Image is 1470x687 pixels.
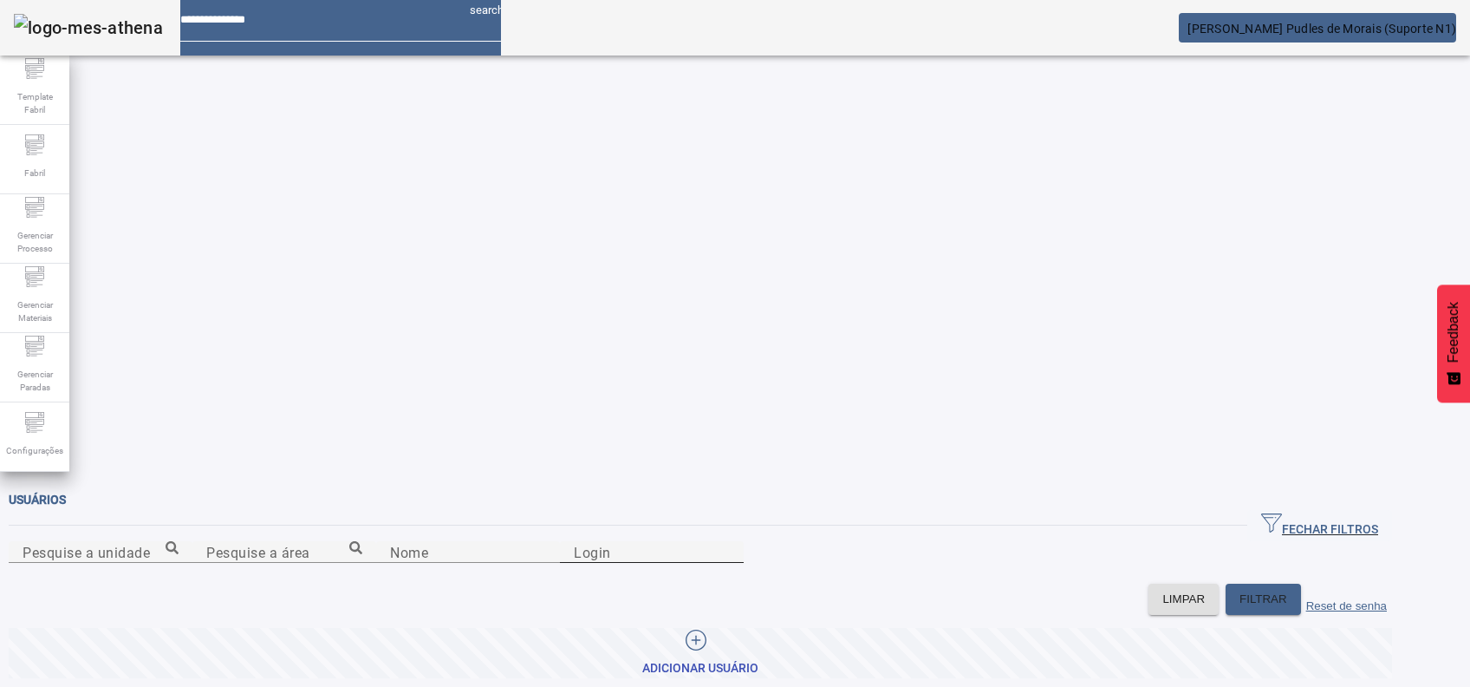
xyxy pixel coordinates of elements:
[1306,599,1387,612] label: Reset de senha
[390,544,428,560] mat-label: Nome
[1,439,68,462] span: Configurações
[206,542,362,563] input: Number
[1187,22,1456,36] span: [PERSON_NAME] Pudles de Morais (Suporte N1)
[574,544,611,560] mat-label: Login
[9,85,61,121] span: Template Fabril
[9,224,61,260] span: Gerenciar Processo
[9,628,1392,678] button: Adicionar Usuário
[9,493,66,507] span: Usuários
[1239,591,1287,608] span: FILTRAR
[1437,285,1470,402] button: Feedback - Mostrar pesquisa
[14,14,163,42] img: logo-mes-athena
[23,542,179,563] input: Number
[1446,302,1461,363] span: Feedback
[1261,513,1378,539] span: FECHAR FILTROS
[642,660,758,677] div: Adicionar Usuário
[1148,584,1219,615] button: LIMPAR
[9,363,61,399] span: Gerenciar Paradas
[19,161,50,185] span: Fabril
[206,544,310,560] mat-label: Pesquise a área
[1301,584,1392,615] button: Reset de senha
[1162,591,1205,608] span: LIMPAR
[23,544,150,560] mat-label: Pesquise a unidade
[9,293,61,330] span: Gerenciar Materiais
[1247,510,1392,541] button: FECHAR FILTROS
[1226,584,1301,615] button: FILTRAR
